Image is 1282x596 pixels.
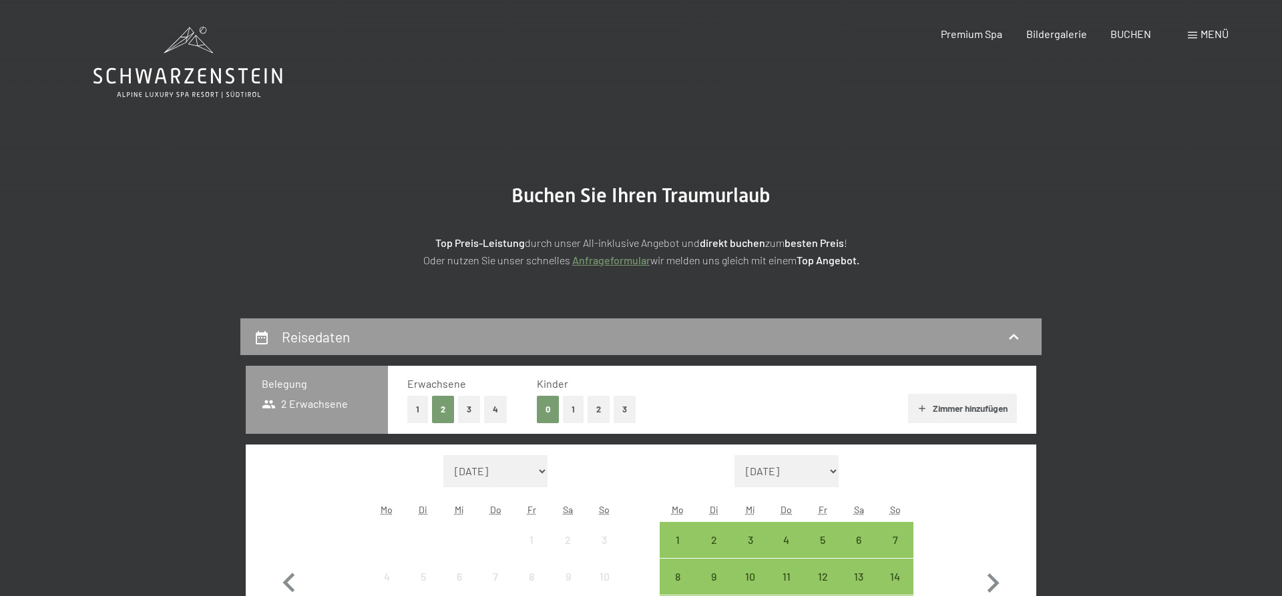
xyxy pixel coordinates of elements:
button: 1 [407,396,428,423]
div: Anreise nicht möglich [441,559,477,595]
button: 3 [614,396,636,423]
div: Anreise möglich [877,559,913,595]
div: Thu Aug 07 2025 [477,559,513,595]
abbr: Sonntag [890,504,901,515]
div: Mon Sep 08 2025 [660,559,696,595]
h2: Reisedaten [282,328,350,345]
a: Bildergalerie [1026,27,1087,40]
div: Sun Aug 03 2025 [586,522,622,558]
abbr: Samstag [563,504,573,515]
p: durch unser All-inklusive Angebot und zum ! Oder nutzen Sie unser schnelles wir melden uns gleich... [307,234,975,268]
button: 1 [563,396,584,423]
div: Sat Aug 09 2025 [550,559,586,595]
div: 1 [515,535,548,568]
abbr: Mittwoch [746,504,755,515]
div: Anreise möglich [769,522,805,558]
div: Sat Sep 13 2025 [841,559,877,595]
div: Thu Sep 11 2025 [769,559,805,595]
div: Wed Sep 10 2025 [732,559,768,595]
a: Premium Spa [941,27,1002,40]
div: 3 [733,535,767,568]
div: Anreise möglich [805,559,841,595]
button: 0 [537,396,559,423]
div: Anreise möglich [841,522,877,558]
div: Anreise nicht möglich [405,559,441,595]
div: Mon Aug 04 2025 [369,559,405,595]
div: 3 [588,535,621,568]
div: Fri Aug 08 2025 [513,559,550,595]
abbr: Montag [672,504,684,515]
div: Mon Sep 01 2025 [660,522,696,558]
button: Zimmer hinzufügen [908,394,1017,423]
div: 1 [661,535,694,568]
div: Anreise möglich [660,522,696,558]
span: Buchen Sie Ihren Traumurlaub [511,184,771,207]
div: Sun Sep 14 2025 [877,559,913,595]
div: Fri Sep 05 2025 [805,522,841,558]
strong: Top Angebot. [797,254,859,266]
div: Anreise möglich [696,522,732,558]
h3: Belegung [262,376,372,391]
div: Sun Sep 07 2025 [877,522,913,558]
strong: besten Preis [785,236,844,249]
div: Anreise möglich [660,559,696,595]
div: Fri Sep 12 2025 [805,559,841,595]
abbr: Freitag [819,504,827,515]
abbr: Dienstag [419,504,427,515]
div: Tue Sep 09 2025 [696,559,732,595]
abbr: Montag [381,504,393,515]
div: Tue Sep 02 2025 [696,522,732,558]
div: Wed Sep 03 2025 [732,522,768,558]
div: Anreise möglich [769,559,805,595]
div: Thu Sep 04 2025 [769,522,805,558]
button: 2 [432,396,454,423]
button: 2 [588,396,610,423]
div: Anreise möglich [877,522,913,558]
a: Anfrageformular [572,254,650,266]
div: Anreise nicht möglich [550,522,586,558]
span: 2 Erwachsene [262,396,348,411]
div: 2 [697,535,730,568]
button: 4 [484,396,507,423]
div: Anreise nicht möglich [586,522,622,558]
div: 4 [770,535,803,568]
div: Anreise möglich [732,559,768,595]
div: 5 [806,535,839,568]
div: Sun Aug 10 2025 [586,559,622,595]
abbr: Dienstag [710,504,718,515]
span: Kinder [537,377,568,390]
a: BUCHEN [1110,27,1151,40]
div: Sat Aug 02 2025 [550,522,586,558]
strong: direkt buchen [700,236,765,249]
abbr: Donnerstag [781,504,792,515]
div: Anreise nicht möglich [513,559,550,595]
div: Anreise nicht möglich [477,559,513,595]
div: Wed Aug 06 2025 [441,559,477,595]
div: 7 [879,535,912,568]
div: Anreise möglich [696,559,732,595]
div: Anreise möglich [805,522,841,558]
div: Fri Aug 01 2025 [513,522,550,558]
div: Anreise möglich [732,522,768,558]
span: Erwachsene [407,377,466,390]
abbr: Freitag [527,504,536,515]
div: Tue Aug 05 2025 [405,559,441,595]
abbr: Mittwoch [455,504,464,515]
div: Anreise nicht möglich [586,559,622,595]
div: Anreise nicht möglich [513,522,550,558]
abbr: Donnerstag [490,504,501,515]
button: 3 [458,396,480,423]
div: Anreise möglich [841,559,877,595]
div: 6 [842,535,875,568]
div: 2 [552,535,585,568]
div: Anreise nicht möglich [550,559,586,595]
strong: Top Preis-Leistung [435,236,525,249]
div: Anreise nicht möglich [369,559,405,595]
abbr: Sonntag [599,504,610,515]
div: Sat Sep 06 2025 [841,522,877,558]
span: Menü [1201,27,1229,40]
abbr: Samstag [854,504,864,515]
